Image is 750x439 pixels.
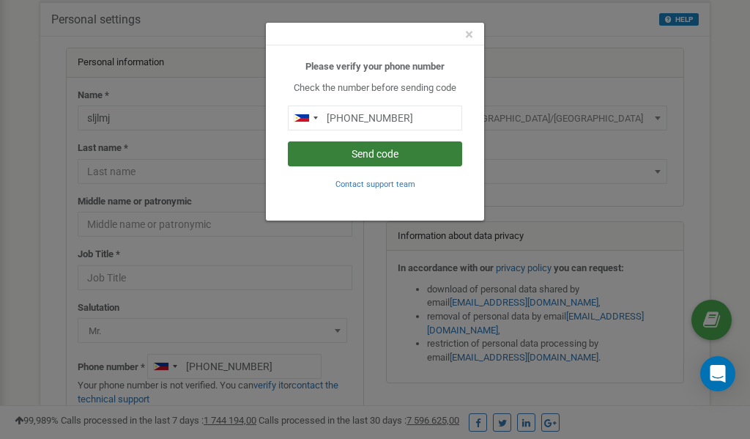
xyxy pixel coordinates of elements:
[700,356,735,391] div: Open Intercom Messenger
[288,81,462,95] p: Check the number before sending code
[335,178,415,189] a: Contact support team
[465,27,473,43] button: Close
[289,106,322,130] div: Telephone country code
[465,26,473,43] span: ×
[305,61,445,72] b: Please verify your phone number
[335,180,415,189] small: Contact support team
[288,141,462,166] button: Send code
[288,106,462,130] input: 0905 123 4567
